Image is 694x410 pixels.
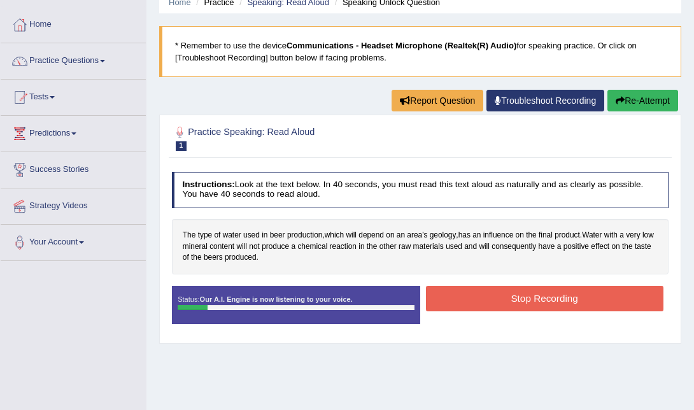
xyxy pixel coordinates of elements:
span: Click to see word definition [557,241,562,253]
a: Troubleshoot Recording [486,90,604,111]
span: Click to see word definition [183,241,208,253]
span: Click to see word definition [582,230,602,241]
span: Click to see word definition [430,230,457,241]
span: Click to see word definition [464,241,477,253]
span: Click to see word definition [358,241,364,253]
span: Click to see word definition [198,230,212,241]
a: Success Stories [1,152,146,184]
a: Strategy Videos [1,188,146,220]
span: Click to see word definition [626,230,640,241]
span: Click to see word definition [291,241,295,253]
span: Click to see word definition [563,241,589,253]
span: Click to see word definition [379,241,397,253]
span: Click to see word definition [539,241,555,253]
span: Click to see word definition [183,230,196,241]
span: Click to see word definition [413,241,444,253]
span: Click to see word definition [249,241,260,253]
span: Click to see word definition [446,241,462,253]
span: Click to see word definition [297,241,327,253]
span: Click to see word definition [191,252,202,264]
span: Click to see word definition [287,230,323,241]
div: Status: [172,286,420,324]
span: 1 [176,141,187,151]
span: Click to see word definition [526,230,537,241]
span: Click to see word definition [611,241,620,253]
span: Click to see word definition [225,252,257,264]
button: Report Question [392,90,483,111]
span: Click to see word definition [262,230,267,241]
span: Click to see word definition [270,230,285,241]
span: Click to see word definition [479,241,490,253]
span: Click to see word definition [407,230,427,241]
blockquote: * Remember to use the device for speaking practice. Or click on [Troubleshoot Recording] button b... [159,26,681,77]
a: Predictions [1,116,146,148]
a: Your Account [1,225,146,257]
span: Click to see word definition [209,241,234,253]
span: Click to see word definition [620,230,624,241]
div: , , . . [172,219,669,274]
span: Click to see word definition [386,230,394,241]
a: Tests [1,80,146,111]
span: Click to see word definition [604,230,618,241]
strong: Our A.I. Engine is now listening to your voice. [200,295,353,303]
span: Click to see word definition [458,230,471,241]
a: Home [1,7,146,39]
span: Click to see word definition [243,230,260,241]
span: Click to see word definition [367,241,378,253]
button: Re-Attempt [607,90,678,111]
span: Click to see word definition [635,241,651,253]
span: Click to see word definition [622,241,633,253]
span: Click to see word definition [642,230,654,241]
b: Communications - Headset Microphone (Realtek(R) Audio) [287,41,516,50]
button: Stop Recording [426,286,663,311]
b: Instructions: [182,180,234,189]
span: Click to see word definition [204,252,223,264]
span: Click to see word definition [539,230,553,241]
span: Click to see word definition [492,241,536,253]
span: Click to see word definition [591,241,609,253]
h2: Practice Speaking: Read Aloud [172,124,480,151]
span: Click to see word definition [397,230,405,241]
span: Click to see word definition [262,241,289,253]
span: Click to see word definition [330,241,357,253]
span: Click to see word definition [483,230,514,241]
span: Click to see word definition [346,230,357,241]
span: Click to see word definition [214,230,220,241]
a: Practice Questions [1,43,146,75]
span: Click to see word definition [399,241,411,253]
span: Click to see word definition [516,230,524,241]
span: Click to see word definition [325,230,344,241]
span: Click to see word definition [472,230,481,241]
span: Click to see word definition [555,230,580,241]
h4: Look at the text below. In 40 seconds, you must read this text aloud as naturally and as clearly ... [172,172,669,208]
span: Click to see word definition [223,230,241,241]
span: Click to see word definition [236,241,247,253]
span: Click to see word definition [358,230,384,241]
span: Click to see word definition [183,252,189,264]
